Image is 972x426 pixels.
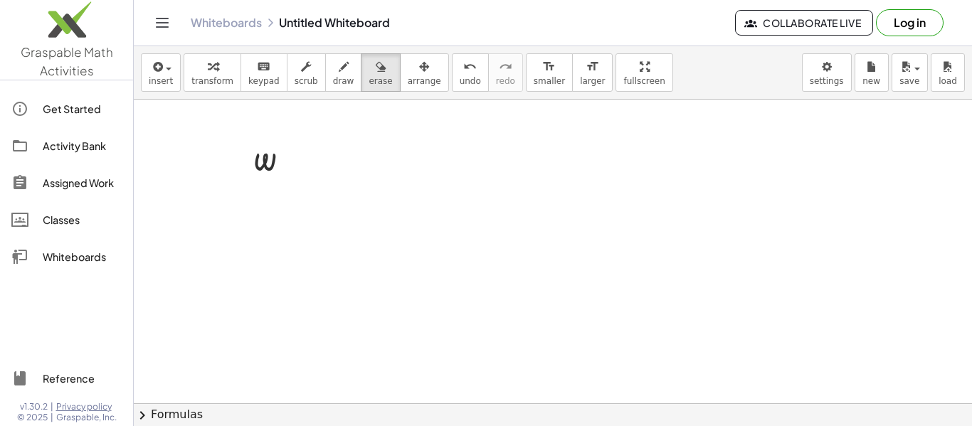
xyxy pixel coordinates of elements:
a: Classes [6,203,127,237]
a: Get Started [6,92,127,126]
span: insert [149,76,173,86]
i: keyboard [257,58,270,75]
div: Get Started [43,100,122,117]
a: Privacy policy [56,401,117,412]
button: undoundo [452,53,489,92]
button: save [892,53,928,92]
button: scrub [287,53,326,92]
button: new [855,53,889,92]
span: redo [496,76,515,86]
i: format_size [542,58,556,75]
span: larger [580,76,605,86]
span: chevron_right [134,407,151,424]
i: undo [463,58,477,75]
i: redo [499,58,512,75]
span: fullscreen [623,76,665,86]
button: arrange [400,53,449,92]
button: keyboardkeypad [241,53,287,92]
div: Assigned Work [43,174,122,191]
button: format_sizesmaller [526,53,573,92]
button: Collaborate Live [735,10,873,36]
button: fullscreen [616,53,672,92]
div: Activity Bank [43,137,122,154]
span: load [939,76,957,86]
button: draw [325,53,362,92]
a: Whiteboards [191,16,262,30]
div: Reference [43,370,122,387]
i: format_size [586,58,599,75]
span: undo [460,76,481,86]
a: Activity Bank [6,129,127,163]
button: Toggle navigation [151,11,174,34]
button: load [931,53,965,92]
span: Graspable, Inc. [56,412,117,423]
span: settings [810,76,844,86]
span: Graspable Math Activities [21,44,113,78]
a: Assigned Work [6,166,127,200]
span: | [51,401,53,412]
span: transform [191,76,233,86]
span: scrub [295,76,318,86]
span: new [862,76,880,86]
span: v1.30.2 [20,401,48,412]
button: erase [361,53,400,92]
button: Log in [876,9,944,36]
button: insert [141,53,181,92]
span: © 2025 [17,412,48,423]
button: format_sizelarger [572,53,613,92]
span: Collaborate Live [747,16,861,29]
button: transform [184,53,241,92]
span: | [51,412,53,423]
button: settings [802,53,852,92]
div: Classes [43,211,122,228]
span: draw [333,76,354,86]
button: chevron_rightFormulas [134,403,972,426]
a: Reference [6,361,127,395]
button: redoredo [488,53,523,92]
span: smaller [534,76,565,86]
span: arrange [408,76,441,86]
span: save [899,76,919,86]
a: Whiteboards [6,240,127,274]
span: keypad [248,76,280,86]
span: erase [369,76,392,86]
div: Whiteboards [43,248,122,265]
